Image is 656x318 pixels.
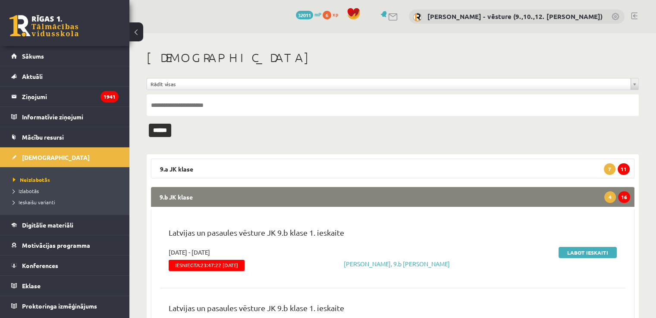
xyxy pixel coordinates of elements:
span: Aktuāli [22,72,43,80]
a: Izlabotās [13,187,121,195]
span: Izlabotās [13,187,39,194]
span: Sākums [22,52,44,60]
span: 23:47:22 [DATE] [201,262,238,268]
a: Informatīvie ziņojumi [11,107,119,127]
p: Latvijas un pasaules vēsture JK 9.b klase 1. ieskaite [169,227,617,243]
a: 32011 mP [296,11,321,18]
a: [DEMOGRAPHIC_DATA] [11,147,119,167]
span: Digitālie materiāli [22,221,73,229]
span: [DATE] - [DATE] [169,248,210,257]
a: Labot ieskaiti [559,247,617,258]
h1: [DEMOGRAPHIC_DATA] [147,50,639,65]
span: Iesniegta: [169,260,245,271]
i: 1941 [100,91,119,103]
span: Ieskaišu varianti [13,199,55,206]
a: Neizlabotās [13,176,121,184]
a: Eklase [11,276,119,296]
span: Mācību resursi [22,133,64,141]
span: 7 [604,163,615,175]
span: Neizlabotās [13,176,50,183]
span: xp [333,11,338,18]
a: Sākums [11,46,119,66]
legend: 9.b JK klase [151,187,634,207]
a: Motivācijas programma [11,235,119,255]
span: 32011 [296,11,313,19]
span: 16 [618,191,630,203]
legend: Ziņojumi [22,87,119,106]
a: [PERSON_NAME], 9.b [PERSON_NAME] [344,260,450,268]
legend: Informatīvie ziņojumi [22,107,119,127]
a: [PERSON_NAME] - vēsture (9.,10.,12. [PERSON_NAME]) [427,12,603,21]
a: Aktuāli [11,66,119,86]
span: mP [314,11,321,18]
span: Rādīt visas [151,78,627,90]
span: 6 [323,11,331,19]
span: 11 [618,163,630,175]
span: 4 [604,191,616,203]
span: Konferences [22,262,58,269]
a: Konferences [11,256,119,275]
a: 6 xp [323,11,342,18]
span: Eklase [22,282,41,290]
span: Motivācijas programma [22,241,90,249]
p: Latvijas un pasaules vēsture JK 9.b klase 1. ieskaite [169,302,617,318]
a: Proktoringa izmēģinājums [11,296,119,316]
a: Ziņojumi1941 [11,87,119,106]
img: Kristīna Kižlo - vēsture (9.,10.,12. klase) [413,13,422,22]
a: Rādīt visas [147,78,638,90]
a: Ieskaišu varianti [13,198,121,206]
span: Proktoringa izmēģinājums [22,302,97,310]
a: Mācību resursi [11,127,119,147]
legend: 9.a JK klase [151,159,634,178]
a: Rīgas 1. Tālmācības vidusskola [9,15,78,37]
span: [DEMOGRAPHIC_DATA] [22,153,90,161]
a: Digitālie materiāli [11,215,119,235]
